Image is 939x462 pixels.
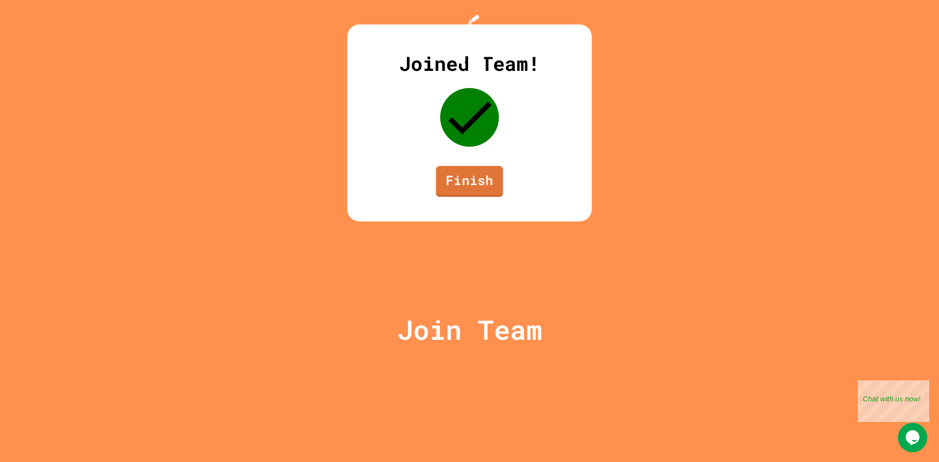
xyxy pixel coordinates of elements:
[858,380,929,422] iframe: chat widget
[450,15,489,64] img: Logo.svg
[397,309,542,350] p: Join Team
[898,423,929,452] iframe: chat widget
[436,166,503,197] a: Finish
